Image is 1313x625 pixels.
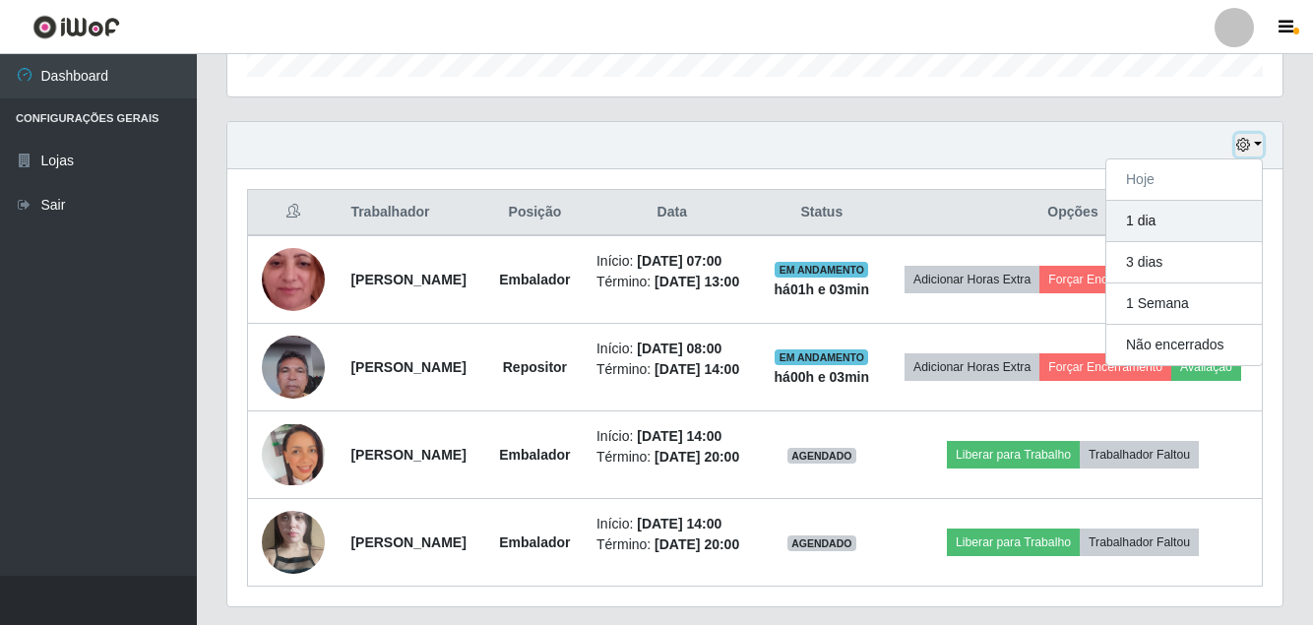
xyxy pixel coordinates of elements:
[596,272,748,292] li: Término:
[1106,201,1262,242] button: 1 dia
[787,535,856,551] span: AGENDADO
[760,190,884,236] th: Status
[655,274,739,289] time: [DATE] 13:00
[1039,353,1171,381] button: Forçar Encerramento
[596,339,748,359] li: Início:
[339,190,484,236] th: Trabalhador
[637,253,721,269] time: [DATE] 07:00
[655,536,739,552] time: [DATE] 20:00
[350,447,466,463] strong: [PERSON_NAME]
[775,281,870,297] strong: há 01 h e 03 min
[775,262,868,278] span: EM ANDAMENTO
[1039,266,1171,293] button: Forçar Encerramento
[637,341,721,356] time: [DATE] 08:00
[596,447,748,468] li: Término:
[775,349,868,365] span: EM ANDAMENTO
[655,361,739,377] time: [DATE] 14:00
[350,272,466,287] strong: [PERSON_NAME]
[905,353,1039,381] button: Adicionar Horas Extra
[655,449,739,465] time: [DATE] 20:00
[262,325,325,408] img: 1721053497188.jpeg
[1106,242,1262,283] button: 3 dias
[499,272,570,287] strong: Embalador
[775,369,870,385] strong: há 00 h e 03 min
[596,426,748,447] li: Início:
[1106,159,1262,201] button: Hoje
[262,424,325,485] img: 1741725931252.jpeg
[503,359,567,375] strong: Repositor
[947,529,1080,556] button: Liberar para Trabalho
[596,359,748,380] li: Término:
[596,534,748,555] li: Término:
[499,534,570,550] strong: Embalador
[485,190,585,236] th: Posição
[1080,529,1199,556] button: Trabalhador Faltou
[1106,325,1262,365] button: Não encerrados
[905,266,1039,293] button: Adicionar Horas Extra
[596,514,748,534] li: Início:
[32,15,120,39] img: CoreUI Logo
[585,190,760,236] th: Data
[499,447,570,463] strong: Embalador
[1080,441,1199,469] button: Trabalhador Faltou
[637,516,721,531] time: [DATE] 14:00
[350,534,466,550] strong: [PERSON_NAME]
[1171,353,1241,381] button: Avaliação
[350,359,466,375] strong: [PERSON_NAME]
[884,190,1262,236] th: Opções
[262,210,325,349] img: 1736442244800.jpeg
[947,441,1080,469] button: Liberar para Trabalho
[596,251,748,272] li: Início:
[637,428,721,444] time: [DATE] 14:00
[787,448,856,464] span: AGENDADO
[262,486,325,598] img: 1747227307483.jpeg
[1106,283,1262,325] button: 1 Semana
